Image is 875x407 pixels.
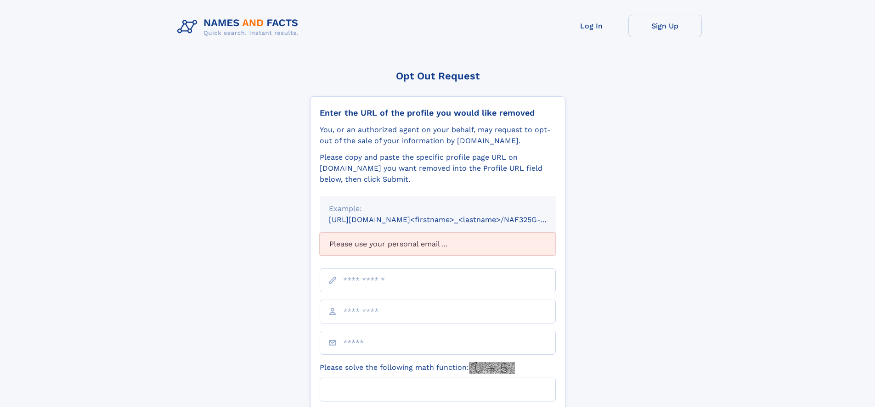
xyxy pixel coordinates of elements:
div: Opt Out Request [310,70,565,82]
img: Logo Names and Facts [174,15,306,39]
div: Please copy and paste the specific profile page URL on [DOMAIN_NAME] you want removed into the Pr... [320,152,556,185]
div: Example: [329,203,547,214]
small: [URL][DOMAIN_NAME]<firstname>_<lastname>/NAF325G-xxxxxxxx [329,215,573,224]
a: Log In [555,15,628,37]
div: Please use your personal email ... [320,233,556,256]
div: You, or an authorized agent on your behalf, may request to opt-out of the sale of your informatio... [320,124,556,146]
label: Please solve the following math function: [320,362,515,374]
a: Sign Up [628,15,702,37]
div: Enter the URL of the profile you would like removed [320,108,556,118]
